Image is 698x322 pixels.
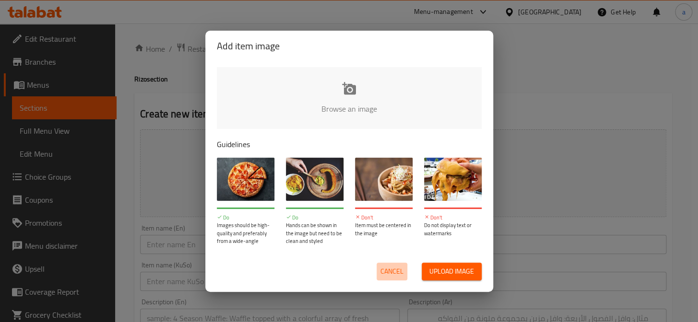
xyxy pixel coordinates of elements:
span: Cancel [380,265,403,277]
p: Don't [355,214,413,222]
p: Images should be high-quality and preferably from a wide-angle [217,221,274,245]
h2: Add item image [217,38,482,54]
img: guide-img-4@3x.jpg [424,158,482,201]
span: Upload image [429,265,474,277]
img: guide-img-3@3x.jpg [355,158,413,201]
p: Hands can be shown in the image but need to be clean and styled [286,221,343,245]
img: guide-img-2@3x.jpg [286,158,343,201]
p: Guidelines [217,138,482,150]
button: Cancel [377,263,407,280]
p: Item must be centered in the image [355,221,413,237]
button: Upload image [422,263,482,280]
p: Do not display text or watermarks [424,221,482,237]
p: Do [286,214,343,222]
img: guide-img-1@3x.jpg [217,158,274,201]
p: Don't [424,214,482,222]
p: Do [217,214,274,222]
